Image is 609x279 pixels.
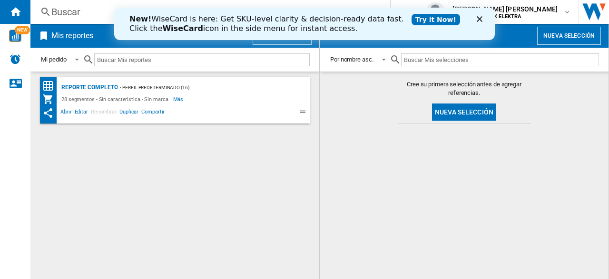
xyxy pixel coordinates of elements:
[489,13,521,20] b: MX ELEKTRA
[42,80,59,92] div: Matriz de precios
[140,107,166,119] span: Compartir
[59,93,173,105] div: 28 segmentos - Sin característica - Sin marca
[118,82,291,93] div: - Perfil predeterminado (16)
[452,4,558,14] span: [PERSON_NAME] [PERSON_NAME]
[114,8,495,40] iframe: Intercom live chat banner
[401,53,599,66] input: Buscar Mis selecciones
[42,107,54,119] ng-md-icon: Este reporte se ha compartido contigo
[15,26,30,34] span: NEW
[41,56,67,63] div: Mi pedido
[398,80,531,97] span: Cree su primera selección antes de agregar referencias.
[9,30,21,42] img: wise-card.svg
[59,82,118,93] div: Reporte completo
[432,103,496,121] button: Nueva selección
[118,107,140,119] span: Duplicar
[426,2,445,21] img: profile.jpg
[94,53,310,66] input: Buscar Mis reportes
[42,93,59,105] div: Mi colección
[10,53,21,65] img: alerts-logo.svg
[59,107,73,119] span: Abrir
[537,27,601,45] button: Nueva selección
[49,27,95,45] h2: Mis reportes
[173,93,185,105] span: Más
[51,5,365,19] div: Buscar
[330,56,373,63] div: Por nombre asc.
[363,9,372,14] div: Cerrar
[89,107,118,119] span: Renombrar
[73,107,89,119] span: Editar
